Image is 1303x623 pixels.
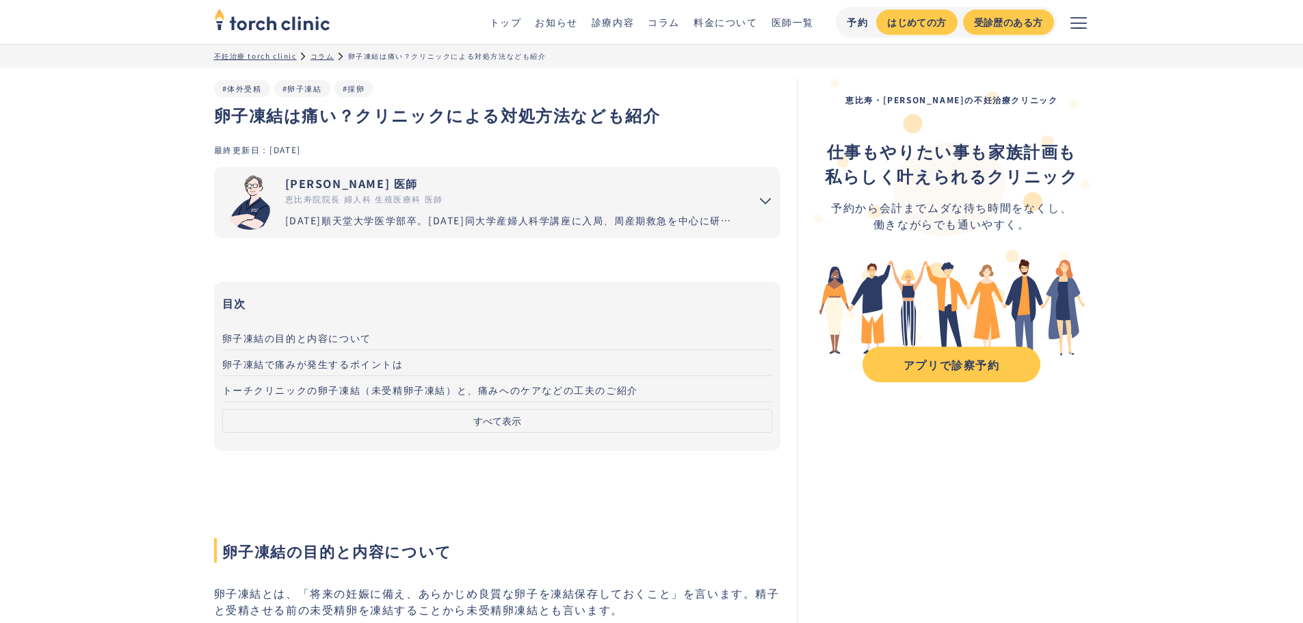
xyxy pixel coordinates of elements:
a: [PERSON_NAME] 医師 恵比寿院院長 婦人科 生殖医療科 医師 [DATE]順天堂大学医学部卒。[DATE]同大学産婦人科学講座に入局、周産期救急を中心に研鑽を重ねる。[DATE]国内... [214,167,740,238]
a: 不妊治療 torch clinic [214,51,297,61]
strong: 恵比寿・[PERSON_NAME]の不妊治療クリニック [845,94,1057,105]
a: 卵子凍結で痛みが発生するポイントは [222,350,773,376]
a: 受診歴のある方 [963,10,1054,35]
a: はじめての方 [876,10,957,35]
a: コラム [311,51,334,61]
a: #体外受精 [222,83,262,94]
h1: 卵子凍結は痛い？クリニックによる対処方法なども紹介 [214,103,781,127]
div: 受診歴のある方 [974,15,1043,29]
div: 最終更新日： [214,144,270,155]
a: 医師一覧 [772,15,814,29]
p: 卵子凍結とは、「将来の妊娠に備え、あらかじめ良質な卵子を凍結保存しておくこと」を言います。精子と受精させる前の未受精卵を凍結することから未受精卵凍結とも言います。 [214,585,781,618]
img: 市山 卓彦 [222,175,277,230]
a: コラム [648,15,680,29]
a: トップ [490,15,522,29]
div: 卵子凍結は痛い？クリニックによる対処方法なども紹介 [348,51,547,61]
a: お知らせ [535,15,577,29]
button: すべて表示 [222,409,773,433]
div: 恵比寿院院長 婦人科 生殖医療科 医師 [285,193,740,205]
a: home [214,10,330,34]
div: [DATE] [269,144,301,155]
strong: 私らしく叶えられるクリニック [825,163,1078,187]
span: 卵子凍結の目的と内容について [214,538,781,563]
a: 卵子凍結の目的と内容について [222,324,773,350]
a: 診療内容 [592,15,634,29]
h3: 目次 [222,293,773,313]
div: [PERSON_NAME] 医師 [285,175,740,191]
div: はじめての方 [887,15,946,29]
div: アプリで診察予約 [875,356,1028,373]
ul: パンくずリスト [214,51,1090,61]
a: トーチクリニックの卵子凍結（未受精卵子凍結）と、痛みへのケアなどの工夫のご紹介 [222,376,773,402]
a: #採卵 [343,83,365,94]
a: #卵子凍結 [282,83,322,94]
div: ‍ ‍ [825,139,1078,188]
span: トーチクリニックの卵子凍結（未受精卵子凍結）と、痛みへのケアなどの工夫のご紹介 [222,383,638,397]
div: 予約 [847,15,868,29]
div: 予約から会計までムダな待ち時間をなくし、 働きながらでも通いやすく。 [825,199,1078,232]
strong: 仕事もやりたい事も家族計画も [827,139,1077,163]
summary: 市山 卓彦 [PERSON_NAME] 医師 恵比寿院院長 婦人科 生殖医療科 医師 [DATE]順天堂大学医学部卒。[DATE]同大学産婦人科学講座に入局、周産期救急を中心に研鑽を重ねる。[D... [214,167,781,238]
span: 卵子凍結の目的と内容について [222,331,371,345]
div: [DATE]順天堂大学医学部卒。[DATE]同大学産婦人科学講座に入局、周産期救急を中心に研鑽を重ねる。[DATE]国内有数の不妊治療施設セントマザー産婦人科医院で、女性不妊症のみでなく男性不妊... [285,213,740,228]
span: 卵子凍結で痛みが発生するポイントは [222,357,404,371]
a: アプリで診察予約 [863,347,1040,382]
img: torch clinic [214,4,330,34]
a: 料金について [694,15,758,29]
